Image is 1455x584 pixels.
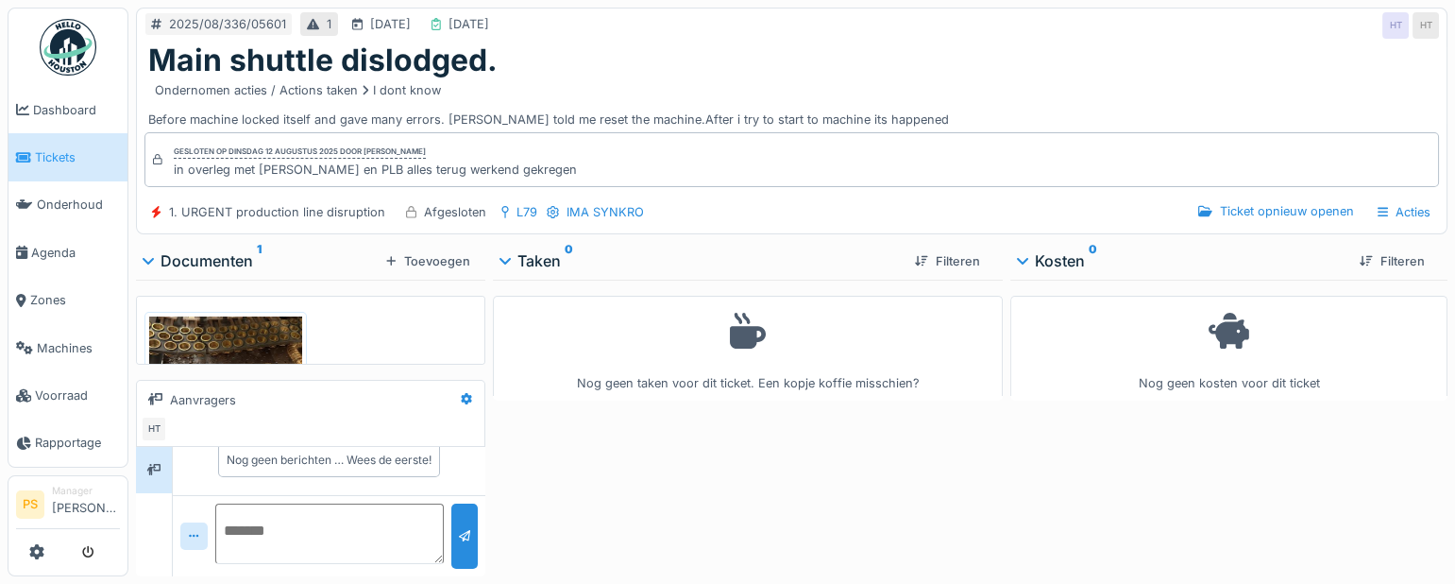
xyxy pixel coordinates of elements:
[1352,249,1432,274] div: Filteren
[40,19,96,76] img: Badge_color-CXgf-gQk.svg
[16,484,120,529] a: PS Manager[PERSON_NAME]
[31,244,120,262] span: Agenda
[35,148,120,166] span: Tickets
[144,249,379,272] div: Documenten
[8,324,127,371] a: Machines
[35,434,120,452] span: Rapportage
[174,146,426,159] div: Gesloten op dinsdag 12 augustus 2025 door [PERSON_NAME]
[448,15,489,33] div: [DATE]
[257,249,262,272] sup: 1
[500,249,899,272] div: Taken
[170,391,236,409] div: Aanvragers
[37,196,120,214] span: Onderhoud
[227,452,431,469] div: Nog geen berichten … Wees de eerste!
[907,249,988,274] div: Filteren
[141,416,167,442] div: HT
[169,15,286,33] div: 2025/08/336/05601
[148,43,498,78] h1: Main shuttle dislodged.
[1023,304,1435,392] div: Nog geen kosten voor dit ticket
[379,249,478,274] div: Toevoegen
[52,484,120,524] li: [PERSON_NAME]
[505,304,990,392] div: Nog geen taken voor dit ticket. Een kopje koffie misschien?
[8,229,127,276] a: Agenda
[30,291,120,309] span: Zones
[1413,12,1439,39] div: HT
[33,101,120,119] span: Dashboard
[327,15,331,33] div: 1
[16,490,44,519] li: PS
[8,371,127,419] a: Voorraad
[1089,249,1097,272] sup: 0
[8,133,127,180] a: Tickets
[8,181,127,229] a: Onderhoud
[516,203,537,221] div: L79
[1369,198,1439,226] div: Acties
[1382,12,1409,39] div: HT
[1018,249,1345,272] div: Kosten
[148,78,1435,128] div: Before machine locked itself and gave many errors. [PERSON_NAME] told me reset the machine.After ...
[1191,198,1361,224] div: Ticket opnieuw openen
[174,161,577,179] div: in overleg met [PERSON_NAME] en PLB alles terug werkend gekregen
[424,203,486,221] div: Afgesloten
[8,277,127,324] a: Zones
[565,249,573,272] sup: 0
[149,317,302,403] img: c1q2ps5bkccuqkbpeayw31kn8auz
[169,203,385,221] div: 1. URGENT production line disruption
[8,420,127,467] a: Rapportage
[52,484,120,498] div: Manager
[35,386,120,404] span: Voorraad
[370,15,411,33] div: [DATE]
[567,203,644,221] div: IMA SYNKRO
[8,86,127,133] a: Dashboard
[155,81,441,99] div: Ondernomen acties / Actions taken I dont know
[37,339,120,357] span: Machines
